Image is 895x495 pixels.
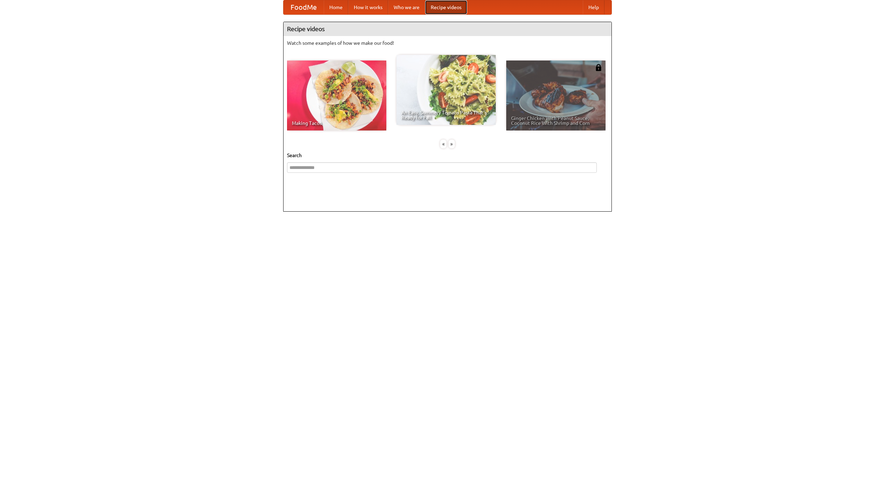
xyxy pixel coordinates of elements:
a: Home [324,0,348,14]
a: How it works [348,0,388,14]
a: Who we are [388,0,425,14]
h5: Search [287,152,608,159]
h4: Recipe videos [284,22,611,36]
a: Making Tacos [287,61,386,130]
div: » [449,140,455,148]
img: 483408.png [595,64,602,71]
p: Watch some examples of how we make our food! [287,40,608,47]
div: « [440,140,446,148]
span: An Easy, Summery Tomato Pasta That's Ready for Fall [401,110,491,120]
a: An Easy, Summery Tomato Pasta That's Ready for Fall [396,55,496,125]
a: Recipe videos [425,0,467,14]
span: Making Tacos [292,121,381,126]
a: Help [583,0,604,14]
a: FoodMe [284,0,324,14]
